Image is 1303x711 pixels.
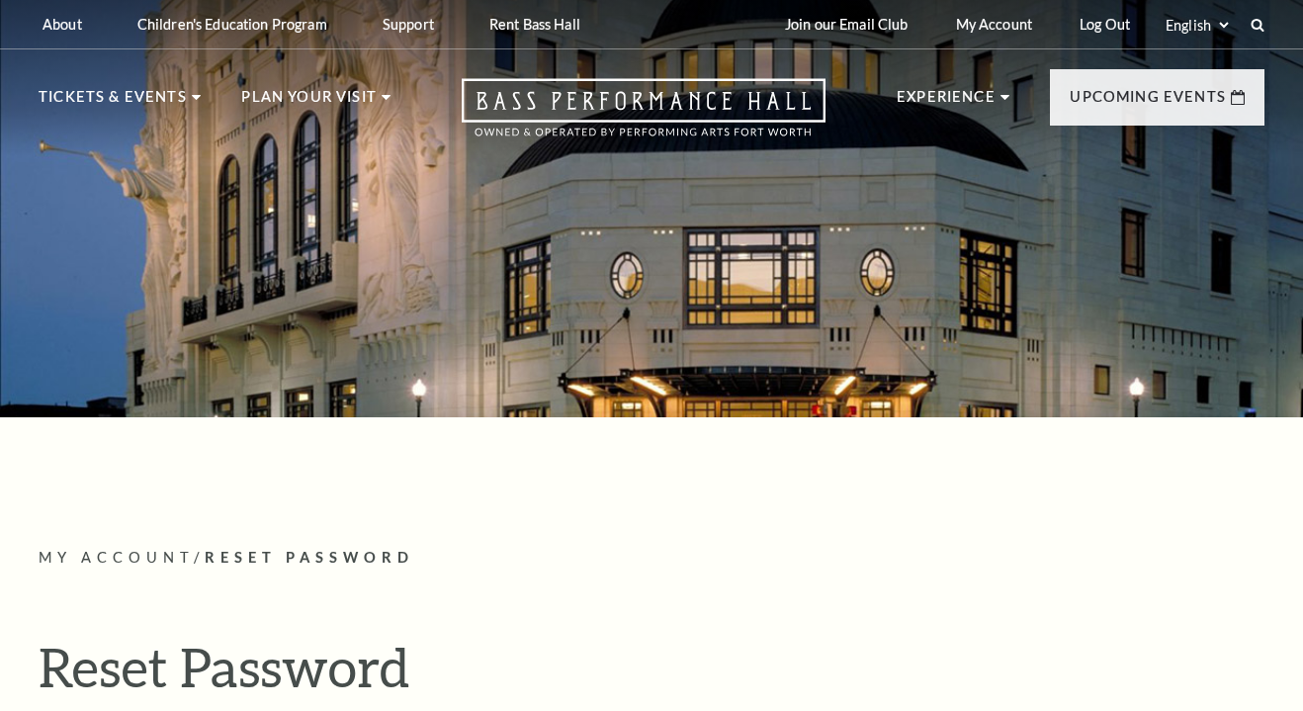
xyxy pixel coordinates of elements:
[39,549,194,566] span: My Account
[1162,16,1232,35] select: Select:
[1070,85,1226,121] p: Upcoming Events
[241,85,377,121] p: Plan Your Visit
[39,85,187,121] p: Tickets & Events
[39,546,1264,571] p: /
[897,85,996,121] p: Experience
[205,549,414,566] span: Reset Password
[489,16,580,33] p: Rent Bass Hall
[383,16,434,33] p: Support
[43,16,82,33] p: About
[137,16,327,33] p: Children's Education Program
